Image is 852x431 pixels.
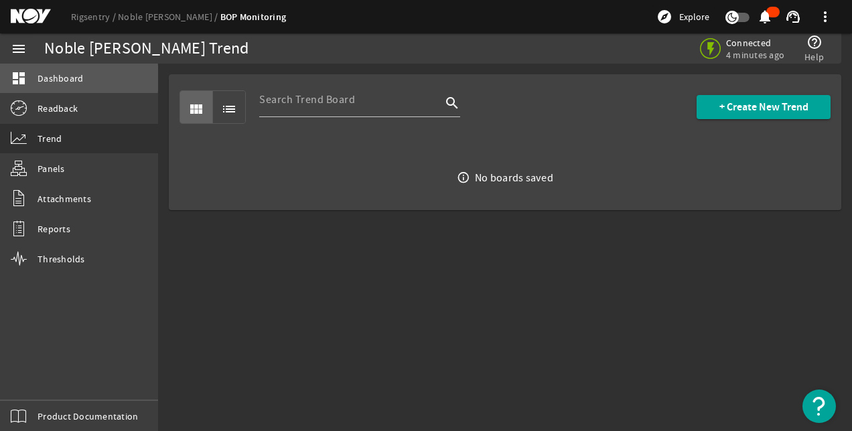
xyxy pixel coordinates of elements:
[38,252,85,266] span: Thresholds
[719,100,808,114] span: + Create New Trend
[259,92,441,108] input: Search Trend Board
[38,410,138,423] span: Product Documentation
[11,41,27,57] mat-icon: menu
[679,10,709,23] span: Explore
[726,49,784,61] span: 4 minutes ago
[38,132,62,145] span: Trend
[651,6,715,27] button: Explore
[757,9,773,25] mat-icon: notifications
[804,50,824,64] span: Help
[697,95,831,119] button: + Create New Trend
[38,192,91,205] span: Attachments
[188,101,204,117] mat-icon: view_module
[809,1,841,33] button: more_vert
[457,171,470,185] i: info_outline
[785,9,801,25] mat-icon: support_agent
[726,37,784,49] span: Connected
[444,95,460,111] i: search
[118,11,220,23] a: Noble [PERSON_NAME]
[11,70,27,86] mat-icon: dashboard
[802,390,836,423] button: Open Resource Center
[221,101,237,117] mat-icon: list
[38,72,83,85] span: Dashboard
[38,222,70,236] span: Reports
[475,171,553,185] div: No boards saved
[38,102,78,115] span: Readback
[656,9,672,25] mat-icon: explore
[220,11,287,23] a: BOP Monitoring
[806,34,823,50] mat-icon: help_outline
[71,11,118,23] a: Rigsentry
[44,42,248,56] div: Noble [PERSON_NAME] Trend
[38,162,65,175] span: Panels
